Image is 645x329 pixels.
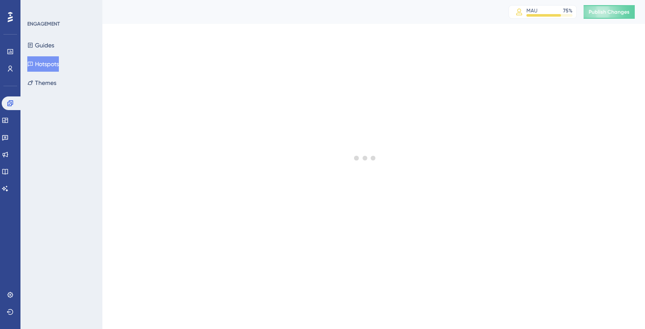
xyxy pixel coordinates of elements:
span: Publish Changes [589,9,630,15]
button: Hotspots [27,56,59,72]
div: MAU [526,7,537,14]
div: ENGAGEMENT [27,20,60,27]
button: Guides [27,38,54,53]
div: 75 % [563,7,572,14]
button: Themes [27,75,56,90]
button: Publish Changes [584,5,635,19]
